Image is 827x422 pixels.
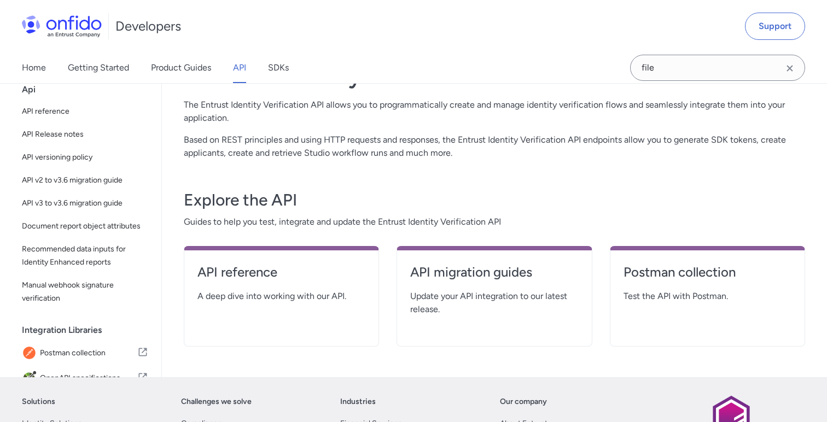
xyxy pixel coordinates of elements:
h3: Explore the API [184,189,805,211]
div: Integration Libraries [22,319,157,341]
a: API reference [18,101,153,122]
img: IconOpenAPI specifications [22,371,40,386]
a: API v2 to v3.6 migration guide [18,169,153,191]
a: Industries [340,395,376,408]
span: API v2 to v3.6 migration guide [22,174,148,187]
h1: Developers [115,17,181,35]
span: API v3 to v3.6 migration guide [22,197,148,210]
p: Based on REST principles and using HTTP requests and responses, the Entrust Identity Verification... [184,133,805,160]
svg: Clear search field button [783,62,796,75]
a: Challenges we solve [181,395,252,408]
span: Update your API integration to our latest release. [410,290,578,316]
a: Support [745,13,805,40]
a: API v3 to v3.6 migration guide [18,192,153,214]
span: API versioning policy [22,151,148,164]
a: API reference [197,263,365,290]
img: IconPostman collection [22,345,40,361]
a: API versioning policy [18,146,153,168]
h4: Postman collection [624,263,791,281]
a: Recommended data inputs for Identity Enhanced reports [18,238,153,273]
a: API migration guides [410,263,578,290]
a: Product Guides [151,52,211,83]
a: IconPostman collectionPostman collection [18,341,153,365]
input: Onfido search input field [630,55,805,81]
span: A deep dive into working with our API. [197,290,365,303]
span: Postman collection [40,345,137,361]
a: API Release notes [18,124,153,145]
span: API reference [22,105,148,118]
span: Document report object attributes [22,220,148,233]
a: IconOpenAPI specificationsOpenAPI specifications [18,366,153,390]
a: Our company [500,395,547,408]
a: Home [22,52,46,83]
div: Api [22,79,157,101]
a: Getting Started [68,52,129,83]
h4: API migration guides [410,263,578,281]
span: Guides to help you test, integrate and update the Entrust Identity Verification API [184,215,805,228]
span: Manual webhook signature verification [22,279,148,305]
a: SDKs [268,52,289,83]
span: Recommended data inputs for Identity Enhanced reports [22,243,148,269]
p: The Entrust Identity Verification API allows you to programmatically create and manage identity v... [184,98,805,125]
a: Postman collection [624,263,791,290]
span: OpenAPI specifications [40,371,137,386]
a: API [233,52,246,83]
a: Document report object attributes [18,215,153,237]
h4: API reference [197,263,365,281]
span: Test the API with Postman. [624,290,791,303]
a: Solutions [22,395,55,408]
a: Manual webhook signature verification [18,274,153,309]
img: Onfido Logo [22,15,102,37]
span: API Release notes [22,128,148,141]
